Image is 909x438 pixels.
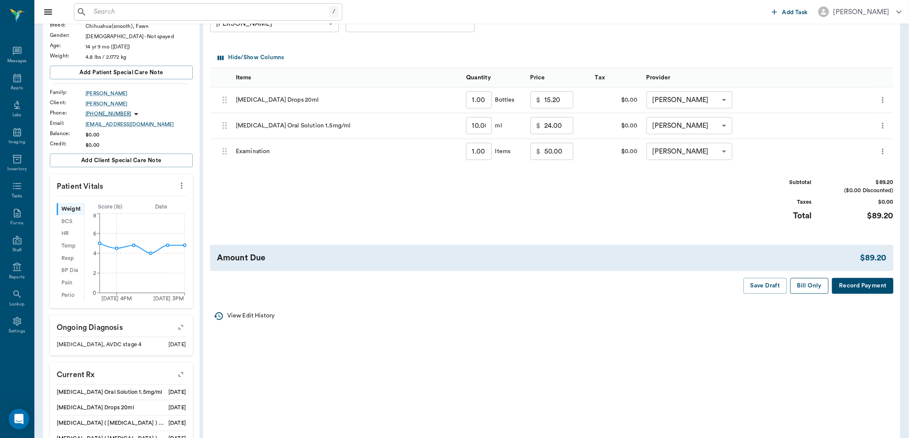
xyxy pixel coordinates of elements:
tspan: [DATE] 3PM [153,296,184,301]
input: 0.00 [544,143,573,160]
div: [DATE] [168,404,186,412]
div: Reports [9,274,25,281]
div: Examination [232,139,462,165]
button: Save Draft [744,278,787,294]
div: $0.00 [85,141,193,149]
button: Bill Only [790,278,829,294]
p: View Edit History [227,311,275,320]
div: $0.00 [591,139,642,165]
div: 4.8 lbs / 2.1772 kg [85,53,193,61]
div: Credit : [50,140,85,148]
div: Quantity [462,68,526,87]
input: Search [90,6,329,18]
div: Imaging [9,139,25,145]
div: [DATE] [168,341,186,349]
div: $0.00 [85,131,193,139]
tspan: 4 [93,251,97,256]
button: Add patient Special Care Note [50,66,193,79]
div: Provider [647,66,671,90]
div: Date [136,203,187,211]
div: [PERSON_NAME] [647,117,732,134]
tspan: 8 [93,213,96,218]
div: Gender : [50,31,85,39]
div: ml [492,121,502,130]
div: $0.00 [829,198,894,206]
div: 14 yr 9 mo ([DATE]) [85,43,193,51]
div: [MEDICAL_DATA] Oral Solution 1.5mg/ml [57,388,162,396]
button: Add client Special Care Note [50,154,193,167]
div: [PERSON_NAME] [833,7,890,17]
div: $89.20 [829,210,894,222]
div: Staff [12,247,21,254]
div: [MEDICAL_DATA] Drops 20ml [57,404,134,412]
p: $ [537,146,541,157]
a: [PERSON_NAME] [85,100,193,108]
button: [PERSON_NAME] [811,4,909,20]
div: [MEDICAL_DATA] ( [MEDICAL_DATA] ) syrup 1mg/ml [57,419,165,427]
div: / [329,6,339,18]
div: Open Intercom Messenger [9,409,29,429]
div: Labs [12,112,21,118]
div: [DEMOGRAPHIC_DATA] - Not spayed [85,33,193,40]
div: Provider [642,68,872,87]
button: Select columns [216,51,286,64]
div: Total [747,210,812,222]
button: more [876,118,889,133]
div: Breed : [50,21,85,29]
button: more [876,93,889,107]
div: Items [232,68,462,87]
div: Weight : [50,52,85,60]
div: Perio [57,289,84,302]
div: Tasks [12,193,22,199]
button: Record Payment [832,278,894,294]
div: Chihuahua(smooth), Fawn [85,22,193,30]
div: $0.00 [591,113,642,139]
div: Tax [595,66,605,90]
tspan: 0 [93,290,96,296]
button: message [580,119,585,132]
div: ($0.00 Discounted) [829,187,894,195]
div: Resp [57,252,84,265]
div: Items [236,66,251,90]
div: $0.00 [591,88,642,113]
div: Price [526,68,591,87]
tspan: [DATE] 4PM [101,296,132,301]
a: [EMAIL_ADDRESS][DOMAIN_NAME] [85,121,193,128]
div: [MEDICAL_DATA], AVDC stage 4 [57,341,141,349]
div: $89.20 [860,252,887,264]
button: more [876,144,889,159]
input: 0.00 [544,91,573,109]
p: $ [537,121,541,131]
div: Client : [50,99,85,106]
div: Temp [57,240,84,252]
button: Close drawer [40,3,57,21]
div: [DATE] [168,388,186,396]
div: Score ( lb ) [85,203,136,211]
div: Taxes [747,198,812,206]
button: Add Task [769,4,811,20]
div: Inventory [7,166,27,172]
div: Bottles [492,96,515,104]
div: BCS [57,215,84,228]
div: Price [531,66,545,90]
p: [PHONE_NUMBER] [85,110,131,118]
div: Weight [57,203,84,215]
div: Age : [50,42,85,49]
div: Subtotal [747,178,812,187]
div: [PERSON_NAME] [647,143,732,160]
div: Settings [9,328,26,335]
div: [PERSON_NAME] [647,91,732,109]
p: $ [537,95,541,105]
div: $89.20 [829,178,894,187]
div: [PERSON_NAME] [210,15,339,32]
div: Quantity [466,66,491,90]
div: Phone : [50,109,85,117]
div: Email : [50,119,85,127]
div: Balance : [50,130,85,137]
div: [DATE] [168,419,186,427]
div: Appts [11,85,23,91]
div: Lookup [9,301,24,308]
tspan: 6 [93,231,96,236]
